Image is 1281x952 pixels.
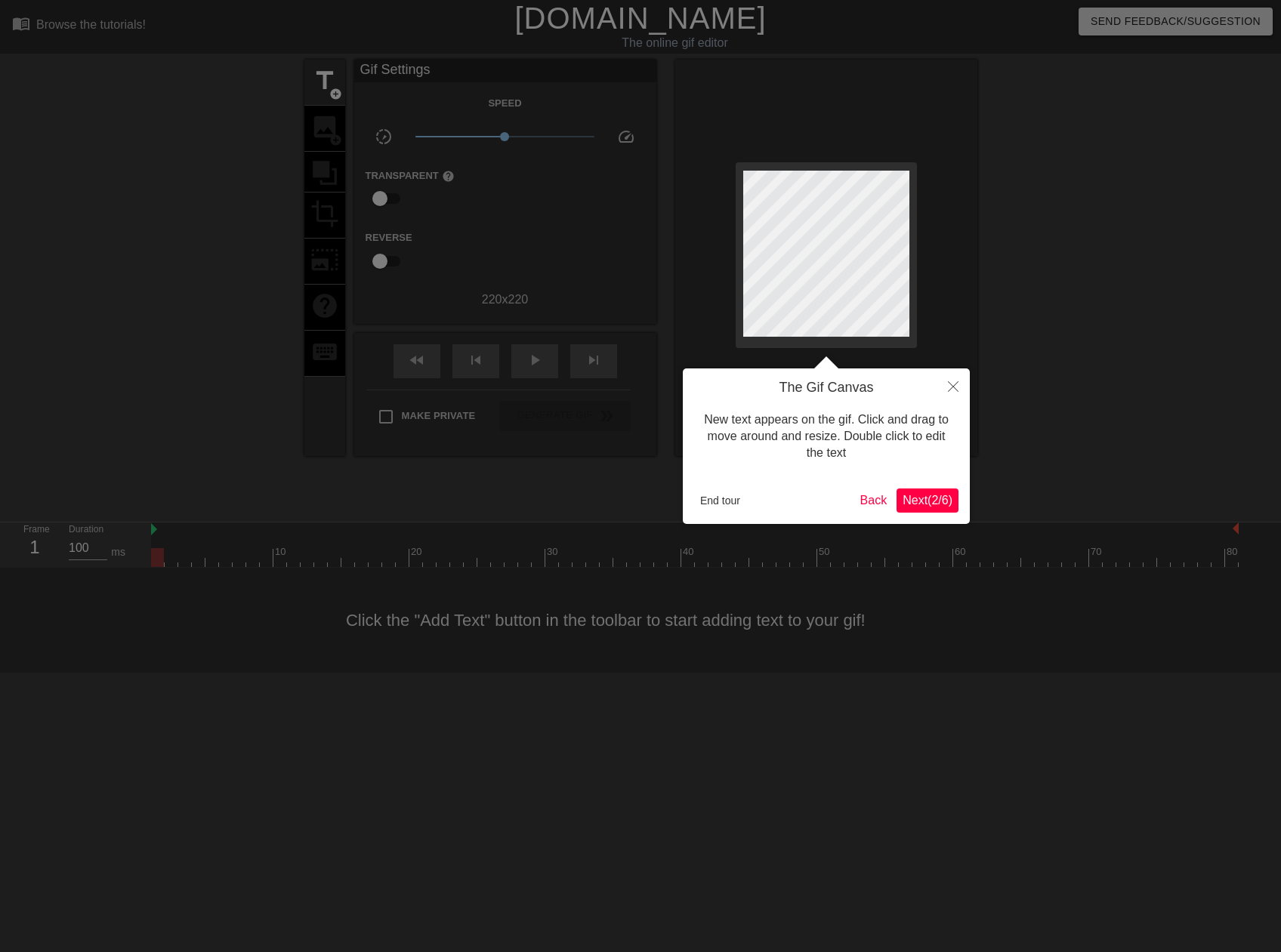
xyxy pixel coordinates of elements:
[897,488,958,513] button: Next
[694,489,746,512] button: End tour
[854,488,894,513] button: Back
[694,380,958,396] h4: The Gif Canvas
[937,368,970,403] button: Close
[694,396,958,477] div: New text appears on the gif. Click and drag to move around and resize. Double click to edit the text
[903,494,952,507] span: Next ( 2 / 6 )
